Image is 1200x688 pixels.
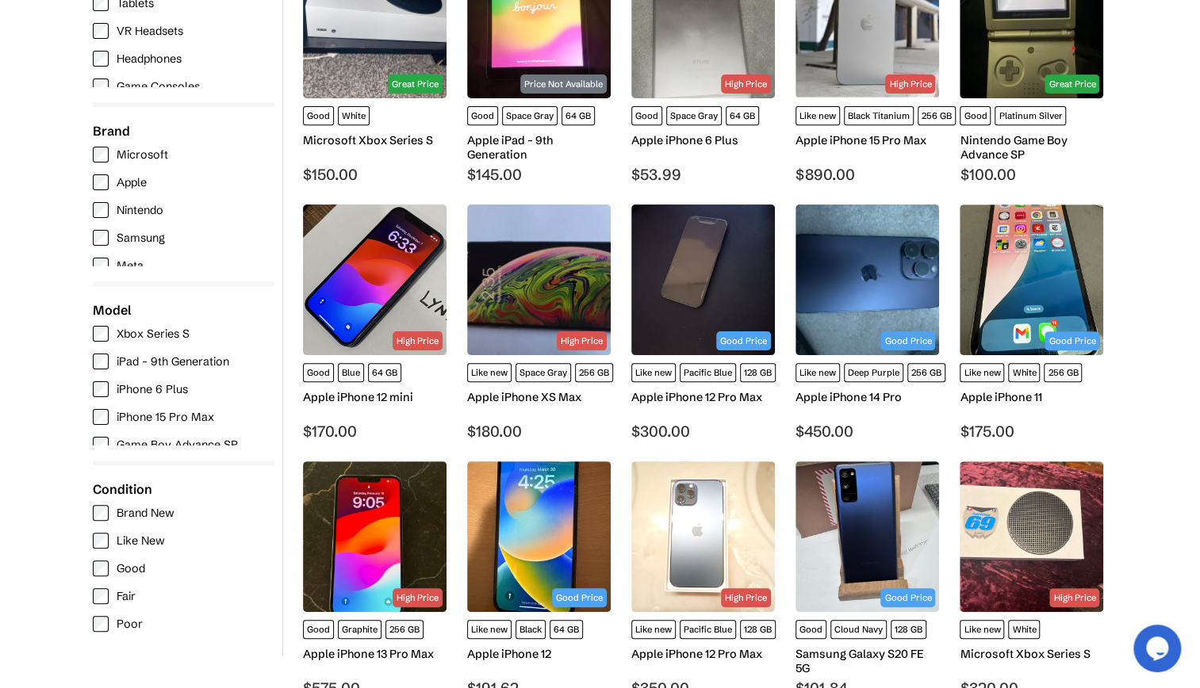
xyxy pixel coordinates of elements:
[93,202,266,218] label: Nintendo
[716,331,771,350] div: Good Price
[93,437,266,453] label: Game Boy Advance SP
[93,51,109,67] input: Headphones
[907,363,945,382] span: 256 GB
[467,363,512,382] span: Like new
[796,363,840,382] span: Like new
[960,363,1004,382] span: Like new
[93,381,266,397] label: iPhone 6 Plus
[303,620,334,639] span: Good
[830,620,887,639] span: Cloud Navy
[960,461,1103,612] img: Microsoft - Xbox Series S
[93,616,109,632] input: Poor
[93,123,274,139] div: Brand
[93,302,274,318] div: Model
[960,647,1103,661] div: Microsoft Xbox Series S
[303,390,447,404] div: Apple iPhone 12 mini
[557,331,607,350] div: High Price
[93,409,266,425] label: iPhone 15 Pro Max
[393,588,443,607] div: High Price
[93,505,109,521] input: Brand New
[93,78,109,94] input: Game Consoles
[93,326,109,342] input: Xbox Series S
[338,106,370,125] span: White
[303,363,334,382] span: Good
[303,106,334,125] span: Good
[796,390,939,404] div: Apple iPhone 14 Pro
[1044,363,1082,382] span: 256 GB
[1133,625,1184,672] iframe: chat widget
[303,461,447,612] img: Apple - iPhone 13 Pro Max
[516,620,546,639] span: Black
[93,230,109,246] input: Samsung
[631,647,775,661] div: Apple iPhone 12 Pro Max
[93,23,109,39] input: VR Headsets
[552,588,607,607] div: Good Price
[93,505,274,521] label: Brand New
[93,326,266,342] label: Xbox Series S
[93,381,109,397] input: iPhone 6 Plus
[631,204,775,355] img: Apple - iPhone 12 Pro Max
[467,204,611,355] img: Apple - iPhone XS Max
[796,204,939,355] img: Apple - iPhone 14 Pro
[721,75,771,94] div: High Price
[960,422,1103,441] div: $175.00
[680,620,736,639] span: Pacific Blue
[1008,363,1040,382] span: White
[796,165,939,184] div: $890.00
[960,620,1004,639] span: Like new
[796,133,939,147] div: Apple iPhone 15 Pro Max
[844,106,914,125] span: Black Titanium
[93,616,274,632] label: Poor
[918,106,956,125] span: 256 GB
[388,75,443,94] div: Great Price
[631,363,676,382] span: Like new
[93,354,109,369] input: iPad - 9th Generation
[1045,75,1099,94] div: Great Price
[93,23,266,39] label: VR Headsets
[891,620,926,639] span: 128 GB
[1049,588,1099,607] div: High Price
[796,620,826,639] span: Good
[93,354,266,369] label: iPad - 9th Generation
[631,133,775,147] div: Apple iPhone 6 Plus
[385,620,424,639] span: 256 GB
[93,258,109,273] input: Meta
[721,588,771,607] div: High Price
[467,106,498,125] span: Good
[93,174,266,190] label: Apple
[303,165,447,184] div: $150.00
[467,461,611,612] img: Apple - iPhone 12
[93,202,109,218] input: Nintendo
[303,204,447,355] img: Apple - iPhone 12 mini
[796,461,939,612] img: Samsung - Galaxy S20 FE 5G
[303,647,447,661] div: Apple iPhone 13 Pro Max
[666,106,722,125] span: Space Gray
[93,437,109,453] input: Game Boy Advance SP
[338,620,381,639] span: Graphite
[303,422,447,441] div: $170.00
[880,588,935,607] div: Good Price
[93,481,274,497] div: Condition
[550,620,583,639] span: 64 GB
[467,422,611,441] div: $180.00
[631,620,676,639] span: Like new
[960,106,991,125] span: Good
[1008,620,1040,639] span: White
[631,106,662,125] span: Good
[93,147,109,162] input: Microsoft
[960,204,1103,355] img: Apple - iPhone 11
[960,133,1103,162] div: Nintendo Game Boy Advance SP
[93,147,266,162] label: Microsoft
[885,75,935,94] div: High Price
[995,106,1066,125] span: Platinum Silver
[960,390,1103,404] div: Apple iPhone 11
[631,390,775,404] div: Apple iPhone 12 Pro Max
[467,165,611,184] div: $145.00
[93,588,274,604] label: Fair
[467,133,611,162] div: Apple iPad - 9th Generation
[520,75,607,94] div: Price Not Available
[93,533,274,548] label: Like New
[740,620,776,639] span: 128 GB
[796,647,939,675] div: Samsung Galaxy S20 FE 5G
[93,230,266,246] label: Samsung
